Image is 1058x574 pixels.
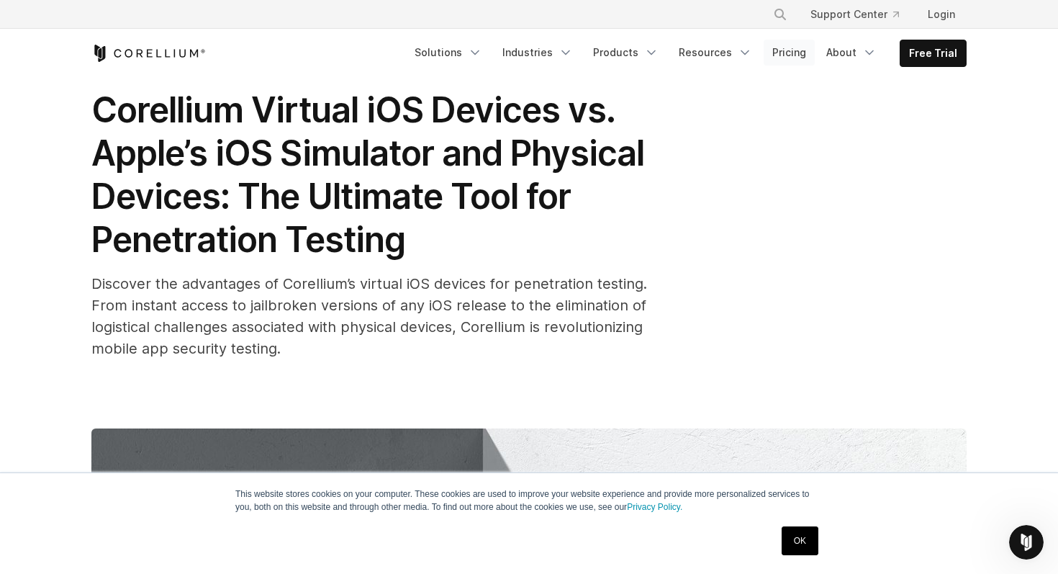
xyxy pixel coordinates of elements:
[235,488,823,514] p: This website stores cookies on your computer. These cookies are used to improve your website expe...
[91,45,206,62] a: Corellium Home
[764,40,815,66] a: Pricing
[406,40,491,66] a: Solutions
[406,40,967,67] div: Navigation Menu
[627,502,682,512] a: Privacy Policy.
[1009,525,1044,560] iframe: Intercom live chat
[670,40,761,66] a: Resources
[799,1,910,27] a: Support Center
[91,275,647,357] span: Discover the advantages of Corellium’s virtual iOS devices for penetration testing. From instant ...
[782,526,818,555] a: OK
[756,1,967,27] div: Navigation Menu
[91,89,644,261] span: Corellium Virtual iOS Devices vs. Apple’s iOS Simulator and Physical Devices: The Ultimate Tool f...
[767,1,793,27] button: Search
[818,40,885,66] a: About
[494,40,582,66] a: Industries
[900,40,966,66] a: Free Trial
[584,40,667,66] a: Products
[916,1,967,27] a: Login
